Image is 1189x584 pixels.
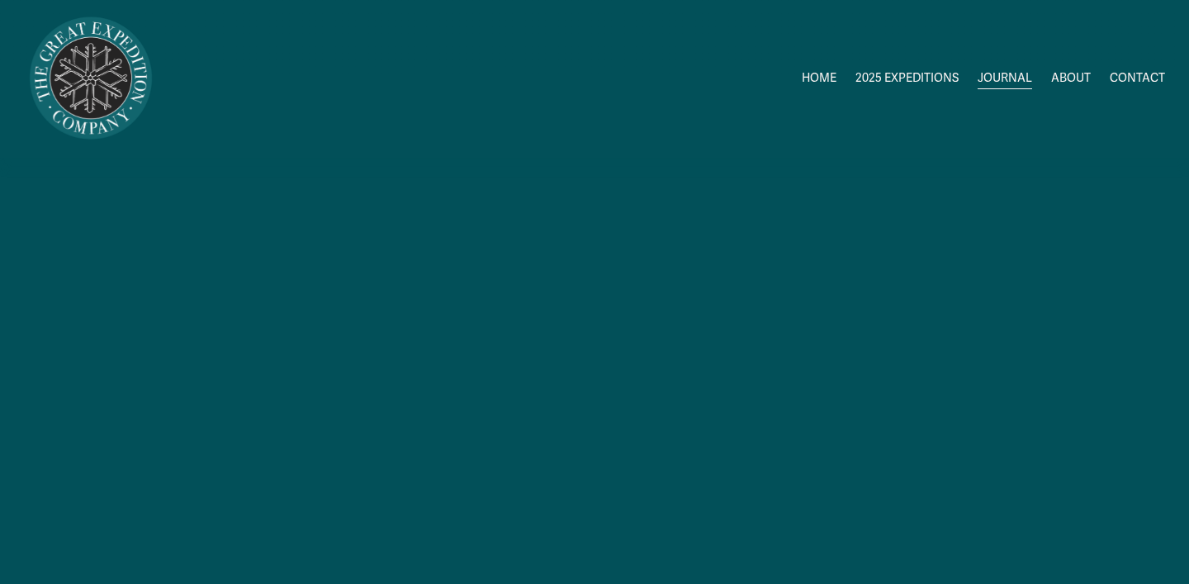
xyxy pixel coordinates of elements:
a: CONTACT [1110,67,1165,91]
img: Arctic Expeditions [24,12,158,145]
a: ABOUT [1051,67,1091,91]
a: HOME [802,67,836,91]
a: JOURNAL [978,67,1032,91]
span: 2025 EXPEDITIONS [855,68,959,89]
a: folder dropdown [855,67,959,91]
